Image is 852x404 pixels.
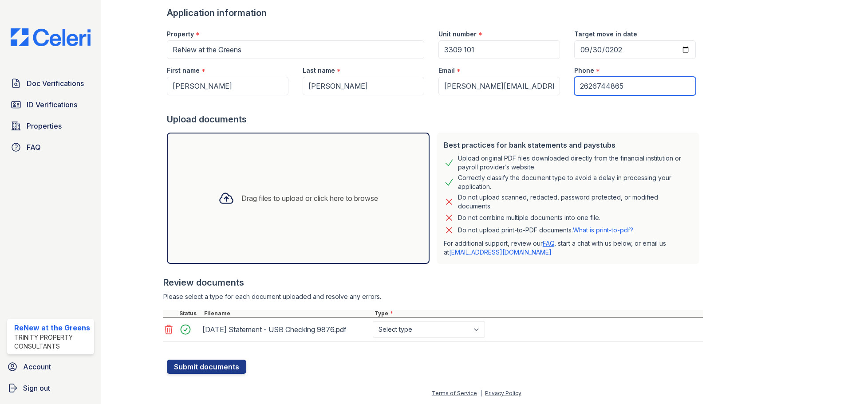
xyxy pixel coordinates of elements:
[438,30,477,39] label: Unit number
[177,310,202,317] div: Status
[4,358,98,376] a: Account
[303,66,335,75] label: Last name
[27,142,41,153] span: FAQ
[573,226,633,234] a: What is print-to-pdf?
[27,78,84,89] span: Doc Verifications
[202,310,373,317] div: Filename
[202,322,369,337] div: [DATE] Statement - USB Checking 9876.pdf
[167,113,703,126] div: Upload documents
[444,140,692,150] div: Best practices for bank statements and paystubs
[167,66,200,75] label: First name
[27,121,62,131] span: Properties
[14,333,91,351] div: Trinity Property Consultants
[4,28,98,46] img: CE_Logo_Blue-a8612792a0a2168367f1c8372b55b34899dd931a85d93a1a3d3e32e68fde9ad4.png
[163,292,703,301] div: Please select a type for each document uploaded and resolve any errors.
[7,96,94,114] a: ID Verifications
[167,7,703,19] div: Application information
[432,390,477,396] a: Terms of Service
[167,30,194,39] label: Property
[4,379,98,397] a: Sign out
[449,248,552,256] a: [EMAIL_ADDRESS][DOMAIN_NAME]
[458,173,692,191] div: Correctly classify the document type to avoid a delay in processing your application.
[458,154,692,172] div: Upload original PDF files downloaded directly from the financial institution or payroll provider’...
[485,390,521,396] a: Privacy Policy
[163,276,703,289] div: Review documents
[574,30,637,39] label: Target move in date
[543,239,554,247] a: FAQ
[458,193,692,211] div: Do not upload scanned, redacted, password protected, or modified documents.
[458,226,633,235] p: Do not upload print-to-PDF documents.
[574,66,594,75] label: Phone
[444,239,692,257] p: For additional support, review our , start a chat with us below, or email us at
[23,383,50,393] span: Sign out
[7,138,94,156] a: FAQ
[7,75,94,92] a: Doc Verifications
[27,99,77,110] span: ID Verifications
[167,360,246,374] button: Submit documents
[241,193,378,204] div: Drag files to upload or click here to browse
[480,390,482,396] div: |
[373,310,703,317] div: Type
[458,212,600,223] div: Do not combine multiple documents into one file.
[23,361,51,372] span: Account
[438,66,455,75] label: Email
[14,322,91,333] div: ReNew at the Greens
[7,117,94,135] a: Properties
